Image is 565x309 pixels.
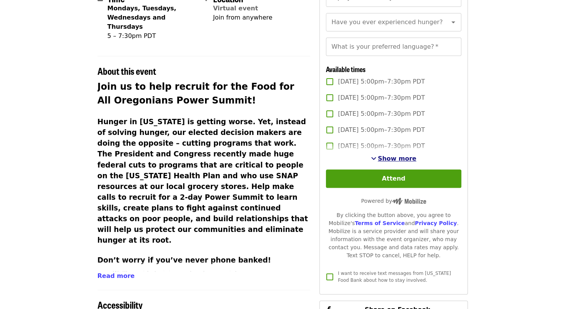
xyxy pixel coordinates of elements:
[338,271,451,283] span: I want to receive text messages from [US_STATE] Food Bank about how to stay involved.
[338,93,425,102] span: [DATE] 5:00pm–7:30pm PDT
[213,5,258,12] a: Virtual event
[371,154,417,163] button: See more timeslots
[98,272,135,279] span: Read more
[326,169,461,188] button: Attend
[113,269,311,278] li: We’ll provide training and a phone script
[338,77,425,86] span: [DATE] 5:00pm–7:30pm PDT
[98,64,156,77] span: About this event
[326,211,461,260] div: By clicking the button above, you agree to Mobilize's and . Mobilize is a service provider and wi...
[415,220,457,226] a: Privacy Policy
[326,64,366,74] span: Available times
[213,14,272,21] span: Join from anywhere
[338,109,425,118] span: [DATE] 5:00pm–7:30pm PDT
[326,38,461,56] input: What is your preferred language?
[355,220,405,226] a: Terms of Service
[107,5,176,30] strong: Mondays, Tuesdays, Wednesdays and Thursdays
[392,198,426,205] img: Powered by Mobilize
[98,255,311,266] h3: Don’t worry if you’ve never phone banked!
[98,117,311,246] h3: Hunger in [US_STATE] is getting worse. Yet, instead of solving hunger, our elected decision maker...
[107,31,198,41] div: 5 – 7:30pm PDT
[338,125,425,135] span: [DATE] 5:00pm–7:30pm PDT
[448,17,459,28] button: Open
[98,271,135,281] button: Read more
[98,80,311,107] h2: Join us to help recruit for the Food for All Oregonians Power Summit!
[378,155,417,162] span: Show more
[361,198,426,204] span: Powered by
[338,141,425,151] span: [DATE] 5:00pm–7:30pm PDT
